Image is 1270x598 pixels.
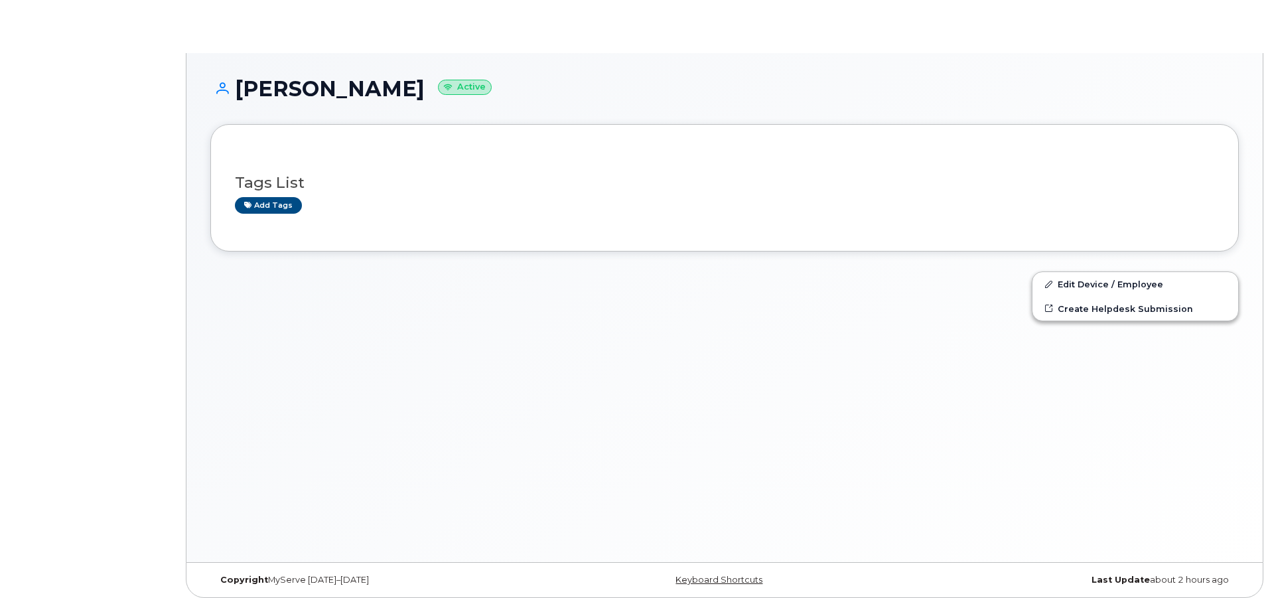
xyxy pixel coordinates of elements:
h1: [PERSON_NAME] [210,77,1239,100]
a: Keyboard Shortcuts [675,575,762,585]
div: about 2 hours ago [896,575,1239,585]
a: Edit Device / Employee [1032,272,1238,296]
a: Create Helpdesk Submission [1032,297,1238,321]
strong: Last Update [1092,575,1150,585]
a: Add tags [235,197,302,214]
div: MyServe [DATE]–[DATE] [210,575,553,585]
small: Active [438,80,492,95]
h3: Tags List [235,175,1214,191]
strong: Copyright [220,575,268,585]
